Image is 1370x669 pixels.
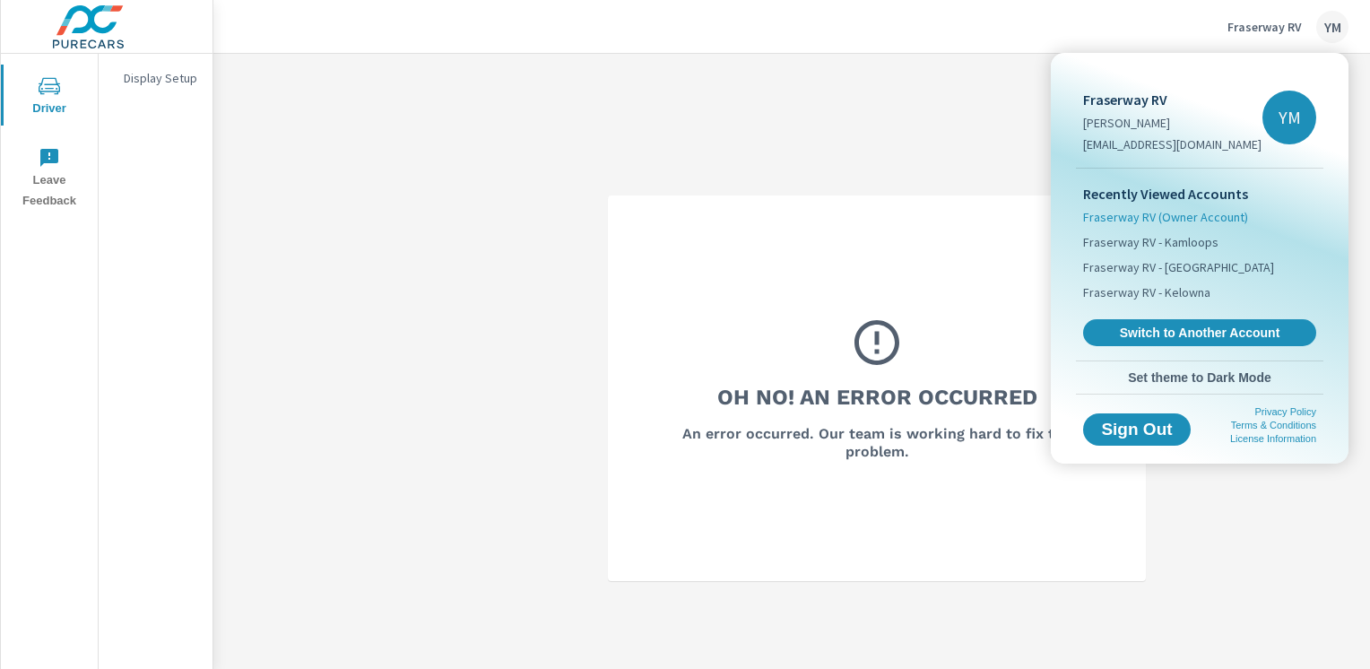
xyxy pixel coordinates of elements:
span: Switch to Another Account [1093,325,1306,341]
button: Sign Out [1083,413,1191,446]
p: [EMAIL_ADDRESS][DOMAIN_NAME] [1083,135,1262,153]
button: Set theme to Dark Mode [1076,361,1323,394]
a: License Information [1230,433,1316,444]
span: Set theme to Dark Mode [1083,369,1316,386]
span: Fraserway RV - Kelowna [1083,283,1210,301]
span: Fraserway RV (Owner Account) [1083,208,1248,226]
p: Recently Viewed Accounts [1083,183,1316,204]
span: Sign Out [1097,421,1176,438]
a: Switch to Another Account [1083,319,1316,346]
p: [PERSON_NAME] [1083,114,1262,132]
a: Terms & Conditions [1231,420,1316,430]
span: Fraserway RV - Kamloops [1083,233,1218,251]
a: Privacy Policy [1255,406,1316,417]
p: Fraserway RV [1083,89,1262,110]
span: Fraserway RV - [GEOGRAPHIC_DATA] [1083,258,1274,276]
div: YM [1262,91,1316,144]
